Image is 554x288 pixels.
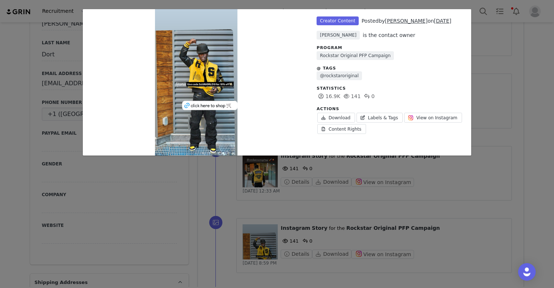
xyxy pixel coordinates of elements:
[83,9,471,156] div: Unlabeled
[317,51,394,60] a: Rockstar Original PFP Campaign
[317,93,340,99] span: 16.9K
[385,18,428,24] a: [PERSON_NAME]
[518,263,536,281] div: Open Intercom Messenger
[362,93,374,99] span: 0
[317,86,464,92] div: Statistics
[416,115,457,121] span: View on Instagram
[434,18,451,24] a: [DATE]
[408,115,414,121] img: instagram.svg
[378,18,427,24] span: by
[317,113,355,123] a: Download
[317,124,366,134] a: Content Rights
[342,93,361,99] span: 141
[317,31,360,40] span: [PERSON_NAME]
[363,31,415,39] div: is the contact owner
[317,106,464,112] div: Actions
[357,113,403,123] a: Labels & Tags
[404,113,462,123] a: View on Instagram
[362,17,451,25] div: Posted on
[6,6,301,14] body: Rich Text Area. Press ALT-0 for help.
[317,66,464,72] div: @ Tags
[317,16,358,25] span: Creator Content
[317,45,464,51] div: Program
[317,71,362,80] a: @rockstaroriginal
